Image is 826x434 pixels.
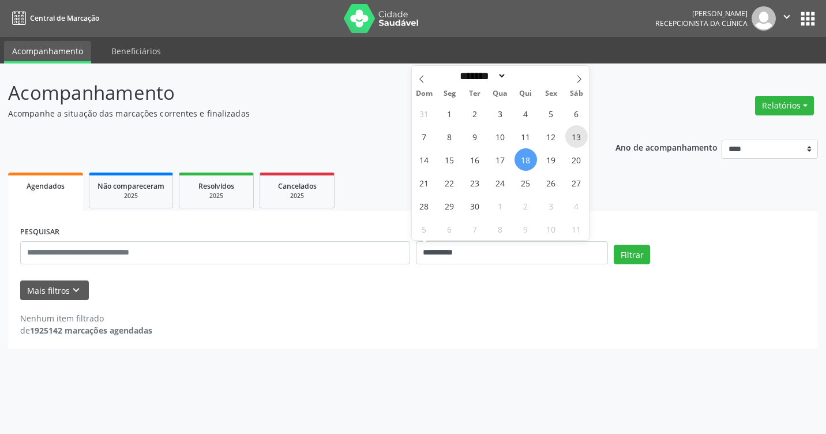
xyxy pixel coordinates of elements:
p: Ano de acompanhamento [615,140,718,154]
div: 2025 [97,192,164,200]
div: 2025 [268,192,326,200]
span: Cancelados [278,181,317,191]
div: [PERSON_NAME] [655,9,748,18]
span: Outubro 11, 2025 [565,218,588,240]
span: Setembro 17, 2025 [489,148,512,171]
span: Setembro 16, 2025 [464,148,486,171]
select: Month [456,70,507,82]
span: Agendados [27,181,65,191]
span: Setembro 13, 2025 [565,125,588,148]
input: Year [506,70,545,82]
span: Recepcionista da clínica [655,18,748,28]
p: Acompanhamento [8,78,575,107]
span: Setembro 18, 2025 [515,148,537,171]
span: Setembro 20, 2025 [565,148,588,171]
span: Setembro 28, 2025 [413,194,435,217]
img: img [752,6,776,31]
a: Central de Marcação [8,9,99,28]
a: Acompanhamento [4,41,91,63]
span: Não compareceram [97,181,164,191]
i:  [780,10,793,23]
span: Ter [462,90,487,98]
span: Setembro 19, 2025 [540,148,562,171]
button: Filtrar [614,245,650,264]
button: apps [798,9,818,29]
span: Qui [513,90,538,98]
span: Setembro 29, 2025 [438,194,461,217]
span: Setembro 11, 2025 [515,125,537,148]
span: Setembro 25, 2025 [515,171,537,194]
span: Central de Marcação [30,13,99,23]
span: Outubro 3, 2025 [540,194,562,217]
span: Setembro 23, 2025 [464,171,486,194]
button:  [776,6,798,31]
span: Setembro 8, 2025 [438,125,461,148]
span: Setembro 7, 2025 [413,125,435,148]
span: Resolvidos [198,181,234,191]
span: Qua [487,90,513,98]
span: Setembro 15, 2025 [438,148,461,171]
span: Setembro 5, 2025 [540,102,562,125]
span: Outubro 10, 2025 [540,218,562,240]
span: Outubro 4, 2025 [565,194,588,217]
button: Relatórios [755,96,814,115]
div: 2025 [187,192,245,200]
span: Setembro 6, 2025 [565,102,588,125]
span: Outubro 7, 2025 [464,218,486,240]
a: Beneficiários [103,41,169,61]
span: Setembro 22, 2025 [438,171,461,194]
span: Setembro 1, 2025 [438,102,461,125]
span: Outubro 6, 2025 [438,218,461,240]
span: Setembro 24, 2025 [489,171,512,194]
span: Setembro 4, 2025 [515,102,537,125]
span: Outubro 5, 2025 [413,218,435,240]
span: Outubro 1, 2025 [489,194,512,217]
div: de [20,324,152,336]
label: PESQUISAR [20,223,59,241]
span: Dom [412,90,437,98]
span: Sáb [564,90,589,98]
span: Outubro 9, 2025 [515,218,537,240]
span: Setembro 10, 2025 [489,125,512,148]
span: Setembro 30, 2025 [464,194,486,217]
span: Setembro 14, 2025 [413,148,435,171]
p: Acompanhe a situação das marcações correntes e finalizadas [8,107,575,119]
span: Outubro 2, 2025 [515,194,537,217]
span: Agosto 31, 2025 [413,102,435,125]
span: Setembro 9, 2025 [464,125,486,148]
span: Setembro 27, 2025 [565,171,588,194]
strong: 1925142 marcações agendadas [30,325,152,336]
span: Setembro 21, 2025 [413,171,435,194]
span: Setembro 26, 2025 [540,171,562,194]
span: Setembro 12, 2025 [540,125,562,148]
span: Setembro 2, 2025 [464,102,486,125]
button: Mais filtroskeyboard_arrow_down [20,280,89,301]
span: Seg [437,90,462,98]
span: Setembro 3, 2025 [489,102,512,125]
span: Outubro 8, 2025 [489,218,512,240]
i: keyboard_arrow_down [70,284,82,297]
div: Nenhum item filtrado [20,312,152,324]
span: Sex [538,90,564,98]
